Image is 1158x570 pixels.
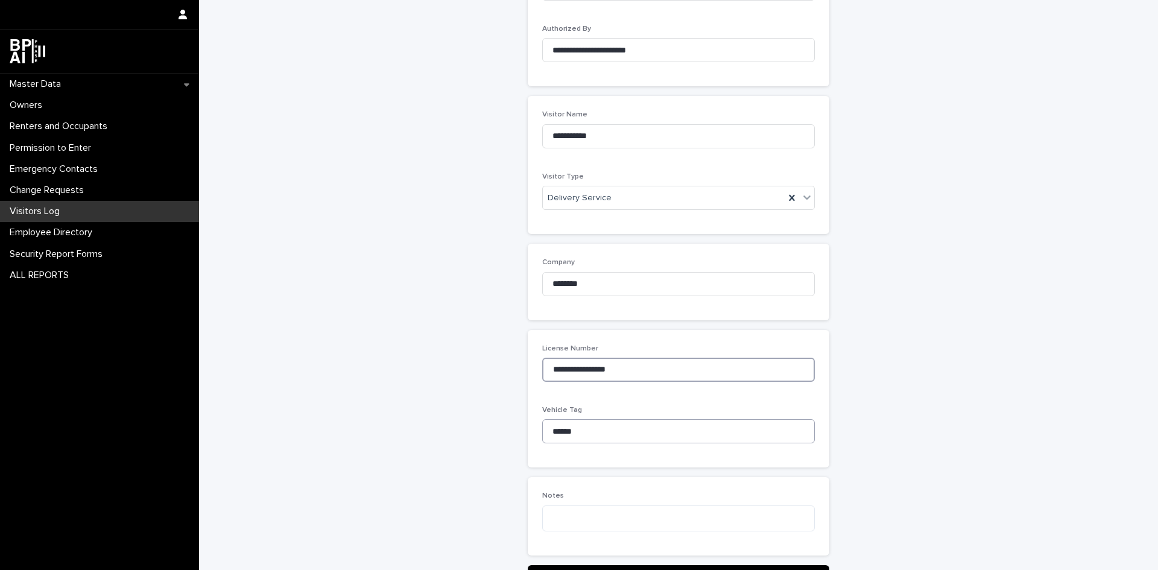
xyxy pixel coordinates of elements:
[5,185,93,196] p: Change Requests
[5,121,117,132] p: Renters and Occupants
[5,249,112,260] p: Security Report Forms
[542,25,591,33] span: Authorized By
[542,259,575,266] span: Company
[542,492,564,499] span: Notes
[542,173,584,180] span: Visitor Type
[5,227,102,238] p: Employee Directory
[548,192,612,204] span: Delivery Service
[542,111,587,118] span: Visitor Name
[5,100,52,111] p: Owners
[5,206,69,217] p: Visitors Log
[542,345,598,352] span: License Number
[5,78,71,90] p: Master Data
[5,163,107,175] p: Emergency Contacts
[542,407,582,414] span: Vehicle Tag
[10,39,45,63] img: dwgmcNfxSF6WIOOXiGgu
[5,142,101,154] p: Permission to Enter
[5,270,78,281] p: ALL REPORTS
